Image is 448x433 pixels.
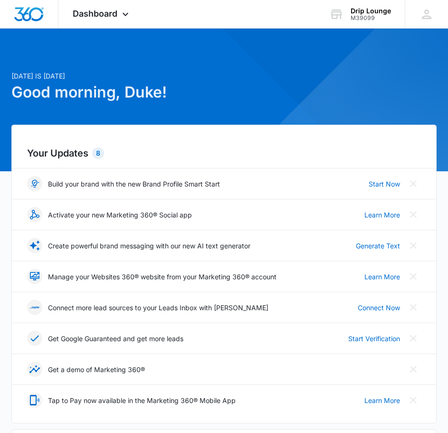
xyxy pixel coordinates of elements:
[27,146,421,160] h2: Your Updates
[369,179,400,189] a: Start Now
[406,269,421,284] button: Close
[406,393,421,408] button: Close
[48,364,145,374] p: Get a demo of Marketing 360®
[348,334,400,344] a: Start Verification
[406,238,421,253] button: Close
[406,300,421,315] button: Close
[48,241,250,251] p: Create powerful brand messaging with our new AI text generator
[364,210,400,220] a: Learn More
[48,334,183,344] p: Get Google Guaranteed and get more leads
[364,395,400,405] a: Learn More
[73,9,117,19] span: Dashboard
[406,331,421,346] button: Close
[351,15,391,21] div: account id
[358,303,400,313] a: Connect Now
[406,362,421,377] button: Close
[48,179,220,189] p: Build your brand with the new Brand Profile Smart Start
[48,395,236,405] p: Tap to Pay now available in the Marketing 360® Mobile App
[356,241,400,251] a: Generate Text
[48,210,192,220] p: Activate your new Marketing 360® Social app
[48,303,268,313] p: Connect more lead sources to your Leads Inbox with [PERSON_NAME]
[351,7,391,15] div: account name
[406,207,421,222] button: Close
[406,176,421,191] button: Close
[11,71,437,81] p: [DATE] is [DATE]
[48,272,276,282] p: Manage your Websites 360® website from your Marketing 360® account
[364,272,400,282] a: Learn More
[11,81,437,104] h1: Good morning, Duke!
[92,148,104,159] div: 8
